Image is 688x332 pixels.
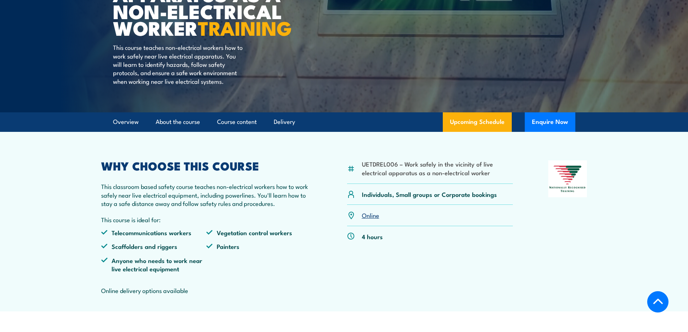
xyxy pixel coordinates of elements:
a: Overview [113,112,139,131]
li: Vegetation control workers [206,228,312,237]
a: Online [362,211,379,219]
button: Enquire Now [525,112,575,132]
li: UETDREL006 – Work safely in the vicinity of live electrical apparatus as a non-electrical worker [362,160,513,177]
li: Scaffolders and riggers [101,242,207,250]
a: Course content [217,112,257,131]
li: Anyone who needs to work near live electrical equipment [101,256,207,273]
a: Upcoming Schedule [443,112,512,132]
img: Nationally Recognised Training logo. [548,160,587,197]
p: This course teaches non-electrical workers how to work safely near live electrical apparatus. You... [113,43,245,85]
p: Online delivery options available [101,286,312,294]
p: 4 hours [362,232,383,241]
h2: WHY CHOOSE THIS COURSE [101,160,312,171]
li: Painters [206,242,312,250]
a: About the course [156,112,200,131]
p: This course is ideal for: [101,215,312,224]
p: This classroom based safety course teaches non-electrical workers how to work safely near live el... [101,182,312,207]
li: Telecommunications workers [101,228,207,237]
p: Individuals, Small groups or Corporate bookings [362,190,497,198]
a: Delivery [274,112,295,131]
strong: TRAINING [198,12,292,42]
